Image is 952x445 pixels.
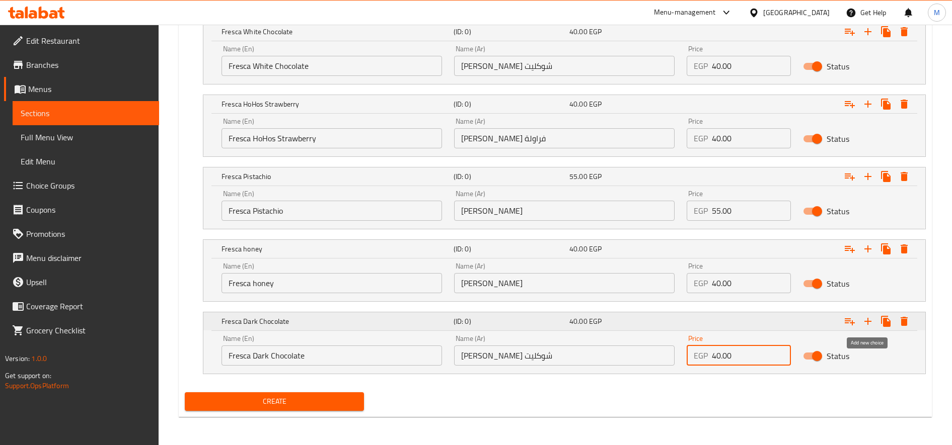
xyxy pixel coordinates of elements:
[827,278,849,290] span: Status
[26,180,151,192] span: Choice Groups
[26,35,151,47] span: Edit Restaurant
[877,167,895,186] button: Clone new choice
[589,25,602,38] span: EGP
[5,369,51,382] span: Get support on:
[895,23,913,41] button: Delete Fresca White Chocolate
[859,240,877,258] button: Add new choice
[694,132,708,144] p: EGP
[454,99,565,109] h5: (ID: 0)
[454,273,675,293] input: Enter name Ar
[21,131,151,143] span: Full Menu View
[841,95,859,113] button: Add choice group
[26,324,151,336] span: Grocery Checklist
[841,312,859,330] button: Add choice group
[694,205,708,217] p: EGP
[222,27,450,37] h5: Fresca White Chocolate
[877,240,895,258] button: Clone new choice
[589,170,602,183] span: EGP
[569,170,588,183] span: 55.00
[763,7,830,18] div: [GEOGRAPHIC_DATA]
[4,318,159,342] a: Grocery Checklist
[4,294,159,318] a: Coverage Report
[28,83,151,95] span: Menus
[569,98,588,111] span: 40.00
[26,59,151,71] span: Branches
[4,77,159,101] a: Menus
[4,53,159,77] a: Branches
[827,60,849,72] span: Status
[26,252,151,264] span: Menu disclaimer
[569,25,588,38] span: 40.00
[222,244,450,254] h5: Fresca honey
[222,345,442,366] input: Enter name En
[193,395,356,408] span: Create
[21,155,151,167] span: Edit Menu
[4,246,159,270] a: Menu disclaimer
[222,273,442,293] input: Enter name En
[895,240,913,258] button: Delete Fresca honey
[454,201,675,221] input: Enter name Ar
[5,379,69,392] a: Support.OpsPlatform
[712,345,791,366] input: Please enter price
[203,167,925,186] div: Expand
[877,312,895,330] button: Clone new choice
[934,7,940,18] span: M
[694,60,708,72] p: EGP
[26,204,151,216] span: Coupons
[203,312,925,330] div: Expand
[827,350,849,362] span: Status
[454,244,565,254] h5: (ID: 0)
[694,277,708,289] p: EGP
[841,240,859,258] button: Add choice group
[877,95,895,113] button: Clone new choice
[712,201,791,221] input: Please enter price
[26,300,151,312] span: Coverage Report
[4,222,159,246] a: Promotions
[26,228,151,240] span: Promotions
[827,205,849,217] span: Status
[877,23,895,41] button: Clone new choice
[895,95,913,113] button: Delete Fresca HoHos Strawberry
[185,392,364,411] button: Create
[712,56,791,76] input: Please enter price
[712,128,791,148] input: Please enter price
[222,316,450,326] h5: Fresca Dark Chocolate
[841,167,859,186] button: Add choice group
[454,128,675,148] input: Enter name Ar
[589,98,602,111] span: EGP
[203,240,925,258] div: Expand
[454,316,565,326] h5: (ID: 0)
[5,352,30,365] span: Version:
[222,201,442,221] input: Enter name En
[4,270,159,294] a: Upsell
[859,95,877,113] button: Add new choice
[13,125,159,149] a: Full Menu View
[895,167,913,186] button: Delete Fresca Pistachio
[4,173,159,198] a: Choice Groups
[222,99,450,109] h5: Fresca HoHos Strawberry
[26,276,151,288] span: Upsell
[13,101,159,125] a: Sections
[827,133,849,145] span: Status
[13,149,159,173] a: Edit Menu
[589,242,602,255] span: EGP
[454,171,565,182] h5: (ID: 0)
[4,198,159,222] a: Coupons
[222,128,442,148] input: Enter name En
[569,315,588,328] span: 40.00
[203,95,925,113] div: Expand
[589,315,602,328] span: EGP
[31,352,47,365] span: 1.0.0
[21,107,151,119] span: Sections
[454,56,675,76] input: Enter name Ar
[454,27,565,37] h5: (ID: 0)
[694,349,708,362] p: EGP
[712,273,791,293] input: Please enter price
[222,56,442,76] input: Enter name En
[654,7,716,19] div: Menu-management
[895,312,913,330] button: Delete Fresca Dark Chocolate
[222,171,450,182] h5: Fresca Pistachio
[569,242,588,255] span: 40.00
[859,167,877,186] button: Add new choice
[203,23,925,41] div: Expand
